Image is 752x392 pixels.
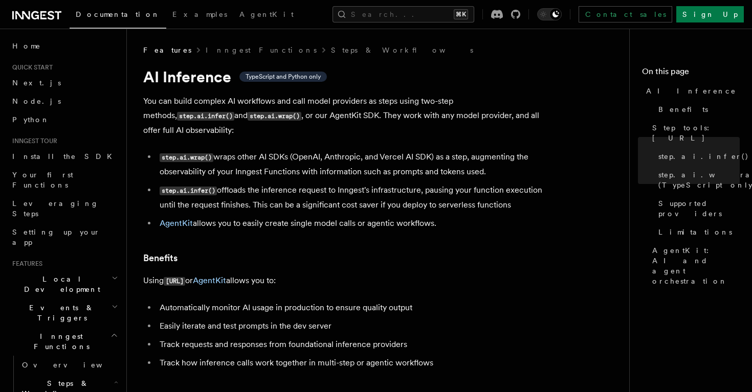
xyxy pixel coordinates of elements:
a: step.ai.infer() [654,147,740,166]
span: Leveraging Steps [12,199,99,218]
a: Supported providers [654,194,740,223]
span: Limitations [658,227,732,237]
a: Documentation [70,3,166,29]
code: step.ai.wrap() [248,112,301,121]
span: Python [12,116,50,124]
h4: On this page [642,65,740,82]
span: Examples [172,10,227,18]
span: step.ai.infer() [658,151,749,162]
span: Events & Triggers [8,303,112,323]
p: Using or allows you to: [143,273,552,288]
span: Supported providers [658,198,740,219]
a: Home [8,37,120,55]
a: step.ai.wrap() (TypeScript only) [654,166,740,194]
a: Install the SDK [8,147,120,166]
button: Inngest Functions [8,327,120,356]
a: AgentKit: AI and agent orchestration [648,241,740,290]
li: Track how inference calls work together in multi-step or agentic workflows [157,356,552,370]
a: Benefits [143,251,178,265]
span: Next.js [12,79,61,87]
a: AgentKit [193,275,226,285]
a: Steps & Workflows [331,45,473,55]
span: Your first Functions [12,171,73,189]
li: Automatically monitor AI usage in production to ensure quality output [157,301,552,315]
button: Search...⌘K [333,6,474,22]
a: Your first Functions [8,166,120,194]
li: Track requests and responses from foundational inference providers [157,337,552,352]
span: Inngest Functions [8,331,110,352]
span: Install the SDK [12,152,118,160]
span: Quick start [8,63,53,72]
span: Inngest tour [8,137,57,145]
a: Sign Up [676,6,744,22]
li: wraps other AI SDKs (OpenAI, Anthropic, and Vercel AI SDK) as a step, augmenting the observabilit... [157,150,552,179]
span: AgentKit [239,10,294,18]
kbd: ⌘K [454,9,468,19]
code: [URL] [164,277,185,286]
a: Limitations [654,223,740,241]
a: Python [8,110,120,129]
span: TypeScript and Python only [246,73,321,81]
span: Features [143,45,191,55]
span: Overview [22,361,127,369]
a: Benefits [654,100,740,119]
li: offloads the inference request to Inngest's infrastructure, pausing your function execution until... [157,183,552,212]
span: AgentKit: AI and agent orchestration [652,245,740,286]
span: Setting up your app [12,228,100,246]
code: step.ai.wrap() [160,153,213,162]
a: AgentKit [233,3,300,28]
a: Inngest Functions [206,45,317,55]
a: AgentKit [160,218,193,228]
button: Events & Triggers [8,298,120,327]
a: Overview [18,356,120,374]
a: Next.js [8,74,120,92]
button: Toggle dark mode [537,8,562,20]
span: Node.js [12,97,61,105]
a: Setting up your app [8,223,120,251]
a: Node.js [8,92,120,110]
a: AI Inference [642,82,740,100]
li: allows you to easily create single model calls or agentic workflows. [157,216,552,230]
a: Contact sales [579,6,672,22]
span: Benefits [658,104,708,114]
span: AI Inference [646,86,736,96]
a: Leveraging Steps [8,194,120,223]
code: step.ai.infer() [177,112,234,121]
a: Examples [166,3,233,28]
span: Step tools: [URL] [652,123,740,143]
span: Documentation [76,10,160,18]
p: You can build complex AI workflows and call model providers as steps using two-step methods, and ... [143,94,552,137]
span: Home [12,41,41,51]
span: Features [8,260,42,268]
code: step.ai.infer() [160,187,217,195]
h1: AI Inference [143,67,552,86]
span: Local Development [8,274,112,294]
a: Step tools: [URL] [648,119,740,147]
button: Local Development [8,270,120,298]
li: Easily iterate and test prompts in the dev server [157,319,552,333]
